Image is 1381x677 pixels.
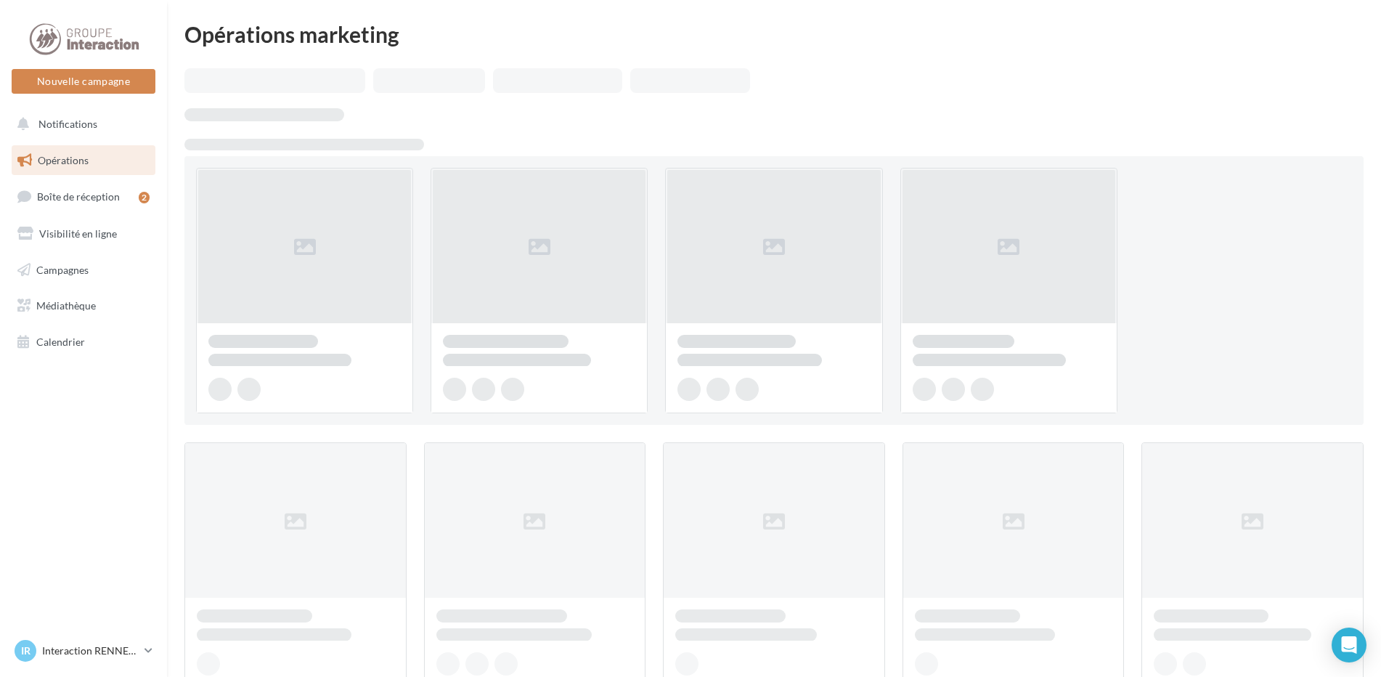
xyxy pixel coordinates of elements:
[12,637,155,665] a: IR Interaction RENNES TERTIAIRE
[12,69,155,94] button: Nouvelle campagne
[37,190,120,203] span: Boîte de réception
[9,181,158,212] a: Boîte de réception2
[1332,628,1366,662] div: Open Intercom Messenger
[39,227,117,240] span: Visibilité en ligne
[21,644,30,658] span: IR
[9,291,158,321] a: Médiathèque
[36,263,89,275] span: Campagnes
[9,255,158,285] a: Campagnes
[36,299,96,312] span: Médiathèque
[38,118,97,130] span: Notifications
[139,192,150,203] div: 2
[36,336,85,348] span: Calendrier
[42,644,139,658] p: Interaction RENNES TERTIAIRE
[9,145,158,176] a: Opérations
[9,219,158,249] a: Visibilité en ligne
[184,23,1364,45] div: Opérations marketing
[38,154,89,166] span: Opérations
[9,109,152,139] button: Notifications
[9,327,158,357] a: Calendrier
